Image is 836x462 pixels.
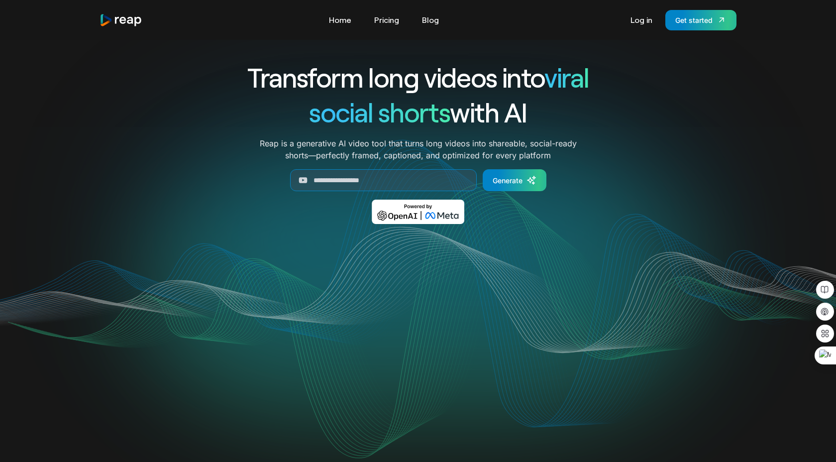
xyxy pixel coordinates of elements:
[260,137,577,161] p: Reap is a generative AI video tool that turns long videos into shareable, social-ready shorts—per...
[675,15,713,25] div: Get started
[211,95,625,129] h1: with AI
[665,10,736,30] a: Get started
[372,200,465,224] img: Powered by OpenAI & Meta
[417,12,444,28] a: Blog
[100,13,142,27] a: home
[483,169,546,191] a: Generate
[211,169,625,191] form: Generate Form
[211,60,625,95] h1: Transform long videos into
[369,12,404,28] a: Pricing
[100,13,142,27] img: reap logo
[626,12,657,28] a: Log in
[324,12,356,28] a: Home
[544,61,589,93] span: viral
[493,175,522,186] div: Generate
[218,238,619,439] video: Your browser does not support the video tag.
[309,96,450,128] span: social shorts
